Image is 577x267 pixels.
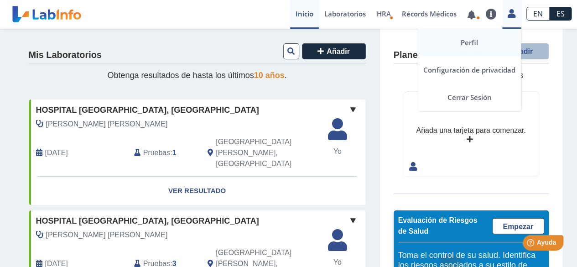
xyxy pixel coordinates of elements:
[377,9,391,18] span: HRA
[398,216,478,235] span: Evaluación de Riesgos de Salud
[418,29,521,56] a: Perfil
[216,136,317,169] span: San Juan, PR
[503,223,533,230] span: Empezar
[509,47,533,55] span: Añadir
[143,147,170,158] span: Pruebas
[394,50,462,61] h4: Planes Médicos
[29,50,102,61] h4: Mis Laboratorios
[550,7,572,21] a: ES
[29,177,365,205] a: Ver Resultado
[496,231,567,257] iframe: Help widget launcher
[418,56,521,84] a: Configuración de privacidad
[172,149,177,157] b: 1
[416,125,525,136] div: Añada una tarjeta para comenzar.
[46,230,168,241] span: Quiles Lugo, Manuel
[107,71,286,80] span: Obtenga resultados de hasta los últimos .
[254,71,285,80] span: 10 años
[327,47,350,55] span: Añadir
[322,146,353,157] span: Yo
[45,147,68,158] span: 2025-08-26
[46,119,168,130] span: Rodriguez Carrasquillo, Luis
[127,136,201,169] div: :
[526,7,550,21] a: EN
[492,218,544,234] a: Empezar
[36,215,259,227] span: Hospital [GEOGRAPHIC_DATA], [GEOGRAPHIC_DATA]
[36,104,259,116] span: Hospital [GEOGRAPHIC_DATA], [GEOGRAPHIC_DATA]
[418,84,521,111] a: Cerrar Sesión
[302,43,366,59] button: Añadir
